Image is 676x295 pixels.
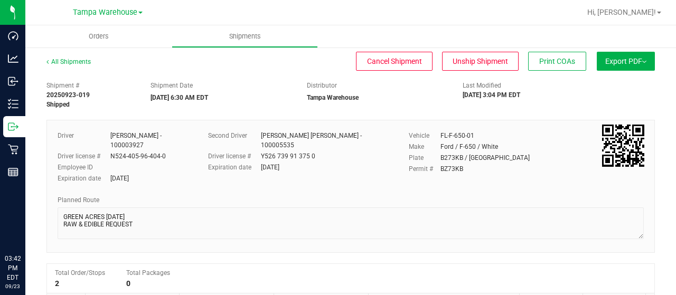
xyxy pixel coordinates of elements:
div: BZ73KB [440,164,463,174]
strong: Shipped [46,101,70,108]
label: Shipment Date [151,81,193,90]
div: [PERSON_NAME] - 100003927 [110,131,192,150]
span: Cancel Shipment [367,57,422,65]
label: Second Driver [208,131,261,150]
div: FL-F-650-01 [440,131,474,140]
div: [DATE] [261,163,279,172]
button: Print COAs [528,52,586,71]
p: 09/23 [5,282,21,290]
div: [DATE] [110,174,129,183]
span: Total Packages [126,269,170,277]
strong: [DATE] 6:30 AM EDT [151,94,208,101]
inline-svg: Outbound [8,121,18,132]
strong: 0 [126,279,130,288]
span: Planned Route [58,196,99,204]
div: B273KB / [GEOGRAPHIC_DATA] [440,153,530,163]
label: Distributor [307,81,337,90]
label: Last Modified [463,81,501,90]
div: [PERSON_NAME] [PERSON_NAME] - 100005535 [261,131,393,150]
inline-svg: Dashboard [8,31,18,41]
button: Cancel Shipment [356,52,433,71]
strong: 2 [55,279,59,288]
label: Make [409,142,440,151]
span: Unship Shipment [453,57,508,65]
inline-svg: Reports [8,167,18,177]
a: Orders [25,25,172,47]
button: Export PDF [597,52,655,71]
iframe: Resource center [11,211,42,242]
span: Shipments [215,32,275,41]
label: Plate [409,153,440,163]
iframe: Resource center unread badge [31,209,44,222]
label: Expiration date [208,163,261,172]
span: Export PDF [605,57,646,65]
label: Employee ID [58,163,110,172]
div: Y526 739 91 375 0 [261,151,315,161]
strong: Tampa Warehouse [307,94,359,101]
p: 03:42 PM EDT [5,254,21,282]
span: Total Order/Stops [55,269,105,277]
div: N524-405-96-404-0 [110,151,166,161]
label: Driver [58,131,110,150]
label: Driver license # [208,151,261,161]
a: All Shipments [46,58,91,65]
span: Orders [74,32,123,41]
inline-svg: Analytics [8,53,18,64]
strong: 20250923-019 [46,91,90,99]
label: Permit # [409,164,440,174]
inline-svg: Inbound [8,76,18,87]
span: Hi, [PERSON_NAME]! [587,8,656,16]
a: Shipments [172,25,318,47]
img: Scan me! [602,125,644,167]
label: Expiration date [58,174,110,183]
label: Vehicle [409,131,440,140]
span: Print COAs [539,57,575,65]
qrcode: 20250923-019 [602,125,644,167]
inline-svg: Retail [8,144,18,155]
inline-svg: Inventory [8,99,18,109]
strong: [DATE] 3:04 PM EDT [463,91,520,99]
span: Shipment # [46,81,135,90]
label: Driver license # [58,151,110,161]
span: Tampa Warehouse [73,8,137,17]
div: Ford / F-650 / White [440,142,498,151]
button: Unship Shipment [442,52,519,71]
